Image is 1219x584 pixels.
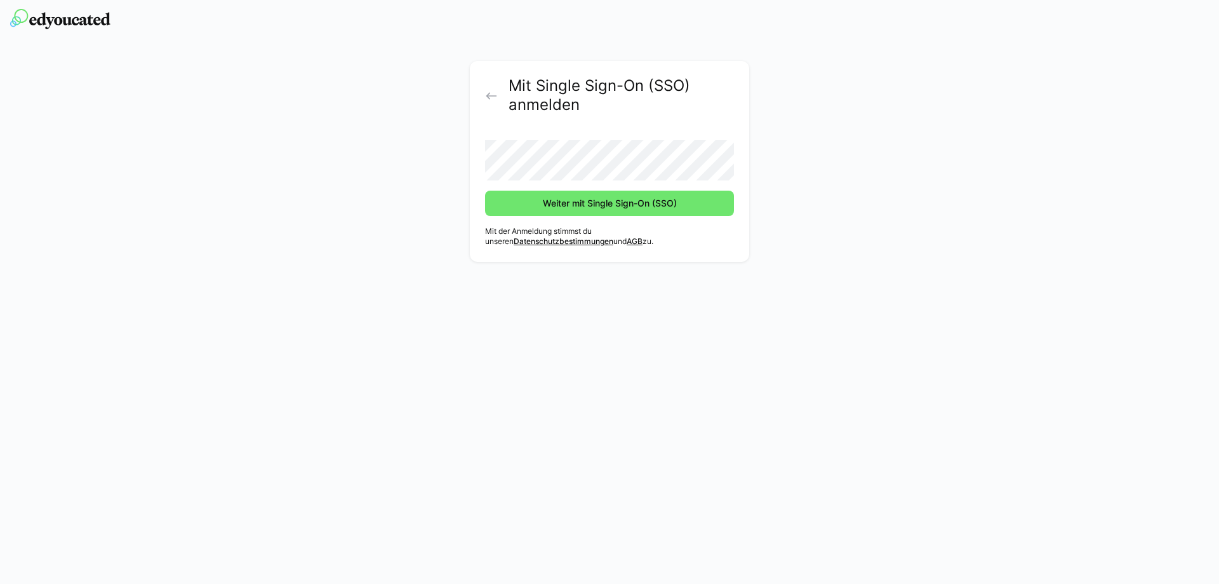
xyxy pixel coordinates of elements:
[541,197,679,210] span: Weiter mit Single Sign-On (SSO)
[485,191,734,216] button: Weiter mit Single Sign-On (SSO)
[485,226,734,247] p: Mit der Anmeldung stimmst du unseren und zu.
[627,236,643,246] a: AGB
[10,9,110,29] img: edyoucated
[514,236,613,246] a: Datenschutzbestimmungen
[509,76,734,114] h2: Mit Single Sign-On (SSO) anmelden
